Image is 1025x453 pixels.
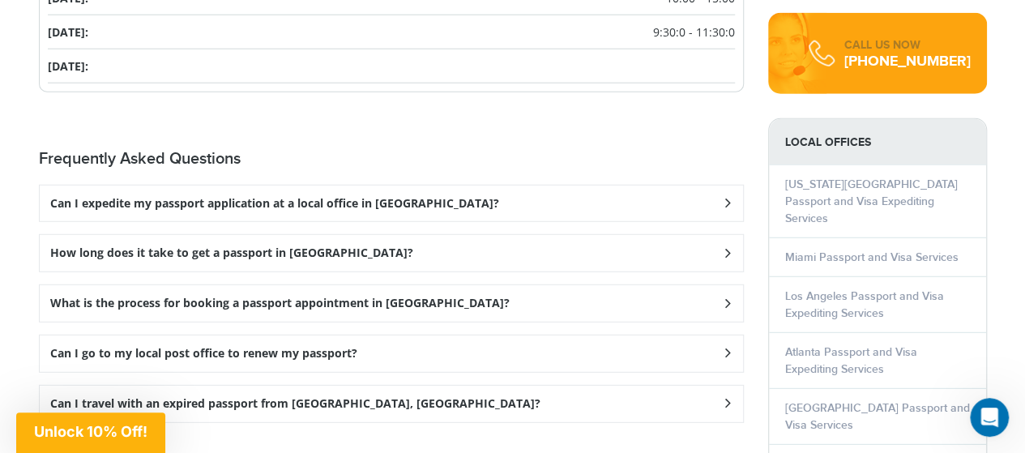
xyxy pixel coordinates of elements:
div: [PHONE_NUMBER] [844,53,971,70]
a: [GEOGRAPHIC_DATA] Passport and Visa Services [785,401,970,432]
h3: Can I go to my local post office to renew my passport? [50,347,357,361]
a: Los Angeles Passport and Visa Expediting Services [785,289,944,320]
span: 9:30:0 - 11:30:0 [653,24,735,41]
iframe: Intercom live chat [970,398,1009,437]
h3: Can I expedite my passport application at a local office in [GEOGRAPHIC_DATA]? [50,197,499,211]
a: Miami Passport and Visa Services [785,250,959,264]
li: [DATE]: [48,15,735,49]
li: [DATE]: [48,49,735,83]
a: Atlanta Passport and Visa Expediting Services [785,345,917,376]
strong: LOCAL OFFICES [769,119,986,165]
div: CALL US NOW [844,37,971,53]
h3: What is the process for booking a passport appointment in [GEOGRAPHIC_DATA]? [50,297,510,310]
span: Unlock 10% Off! [34,423,147,440]
h3: Can I travel with an expired passport from [GEOGRAPHIC_DATA], [GEOGRAPHIC_DATA]? [50,397,540,411]
h3: How long does it take to get a passport in [GEOGRAPHIC_DATA]? [50,246,413,260]
a: [US_STATE][GEOGRAPHIC_DATA] Passport and Visa Expediting Services [785,177,958,225]
h2: Frequently Asked Questions [39,149,744,169]
div: Unlock 10% Off! [16,412,165,453]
